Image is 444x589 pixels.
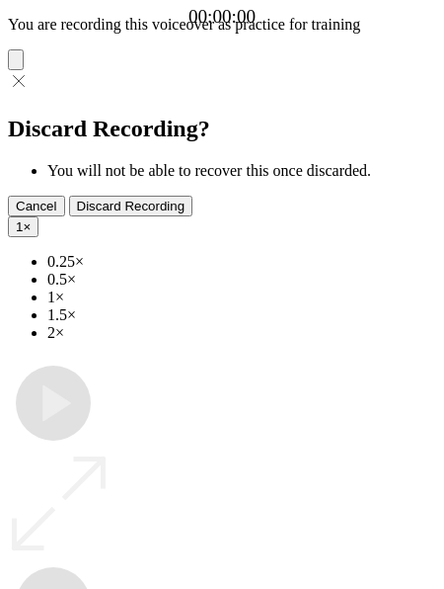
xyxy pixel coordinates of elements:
li: 1× [47,289,436,306]
li: You will not be able to recover this once discarded. [47,162,436,180]
li: 2× [47,324,436,342]
li: 0.25× [47,253,436,271]
button: Discard Recording [69,196,193,216]
button: Cancel [8,196,65,216]
h2: Discard Recording? [8,116,436,142]
li: 0.5× [47,271,436,289]
span: 1 [16,219,23,234]
button: 1× [8,216,38,237]
p: You are recording this voiceover as practice for training [8,16,436,34]
li: 1.5× [47,306,436,324]
a: 00:00:00 [188,6,256,28]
